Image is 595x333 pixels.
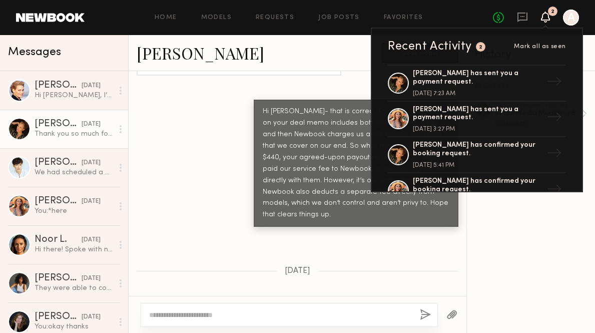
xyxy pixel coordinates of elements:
[514,44,566,50] span: Mark all as seen
[82,235,101,245] div: [DATE]
[8,47,61,58] span: Messages
[82,81,101,91] div: [DATE]
[35,196,82,206] div: [PERSON_NAME]
[35,245,113,254] div: Hi there! Spoke with new book, they told me they’ve adjusted it. Sorry for any inconvenience.
[35,235,82,245] div: Noor L.
[388,65,566,102] a: [PERSON_NAME] has sent you a payment request.[DATE] 7:23 AM→
[82,274,101,283] div: [DATE]
[35,91,113,100] div: Hi [PERSON_NAME], I’m so sorry I missed your message. I had a family emergency a couple weeks ago...
[318,15,360,21] a: Job Posts
[35,168,113,177] div: We had scheduled a meeting on Zoom. I was ready to show up at the first one. You asked for a time...
[543,178,566,204] div: →
[543,106,566,132] div: →
[388,137,566,173] a: [PERSON_NAME] has confirmed your booking request.[DATE] 5:41 PM→
[413,106,543,123] div: [PERSON_NAME] has sent you a payment request.
[35,158,82,168] div: [PERSON_NAME]
[82,312,101,322] div: [DATE]
[413,70,543,87] div: [PERSON_NAME] has sent you a payment request.
[413,91,543,97] div: [DATE] 7:23 AM
[201,15,232,21] a: Models
[35,312,82,322] div: [PERSON_NAME]
[388,102,566,138] a: [PERSON_NAME] has sent you a payment request.[DATE] 3:27 PM→
[82,197,101,206] div: [DATE]
[137,42,264,64] a: [PERSON_NAME]
[82,120,101,129] div: [DATE]
[263,106,449,221] div: Hi [PERSON_NAME]- that is correct. To clarify, the $440 on your deal memo includes both your payo...
[155,15,177,21] a: Home
[563,10,579,26] a: A
[543,70,566,96] div: →
[35,283,113,293] div: They were able to correct it for me! :)
[35,81,82,91] div: [PERSON_NAME]
[35,273,82,283] div: [PERSON_NAME]
[256,15,294,21] a: Requests
[413,177,543,194] div: [PERSON_NAME] has confirmed your booking request.
[285,267,310,275] span: [DATE]
[35,206,113,216] div: You: *here
[82,158,101,168] div: [DATE]
[551,9,554,15] div: 2
[413,162,543,168] div: [DATE] 5:41 PM
[388,173,566,209] a: [PERSON_NAME] has confirmed your booking request.→
[35,322,113,331] div: You: okay thanks
[413,141,543,158] div: [PERSON_NAME] has confirmed your booking request.
[388,41,472,53] div: Recent Activity
[35,129,113,139] div: Thank you so much for the clarity
[384,15,423,21] a: Favorites
[35,119,82,129] div: [PERSON_NAME]
[413,126,543,132] div: [DATE] 3:27 PM
[543,142,566,168] div: →
[479,45,483,50] div: 2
